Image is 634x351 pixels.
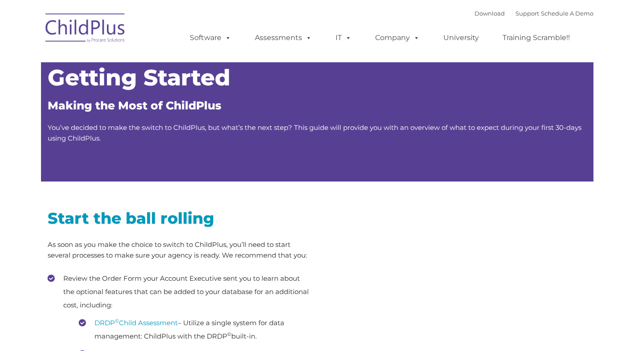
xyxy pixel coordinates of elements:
a: Download [474,10,505,17]
img: ChildPlus by Procare Solutions [41,7,130,52]
a: Company [366,29,429,47]
a: Schedule A Demo [541,10,593,17]
span: You’ve decided to make the switch to ChildPlus, but what’s the next step? This guide will provide... [48,123,581,142]
font: | [474,10,593,17]
li: – Utilize a single system for data management: ChildPlus with the DRDP built-in. [79,316,311,343]
a: DRDP©Child Assessment [94,319,178,327]
a: Assessments [246,29,321,47]
a: Training Scramble!! [494,29,579,47]
sup: © [115,318,119,324]
a: Software [181,29,240,47]
span: Getting Started [48,64,230,91]
p: As soon as you make the choice to switch to ChildPlus, you’ll need to start several processes to ... [48,239,311,261]
a: IT [327,29,360,47]
span: Making the Most of ChildPlus [48,99,221,112]
a: Support [515,10,539,17]
h2: Start the ball rolling [48,208,311,228]
a: University [434,29,488,47]
sup: © [227,331,231,337]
